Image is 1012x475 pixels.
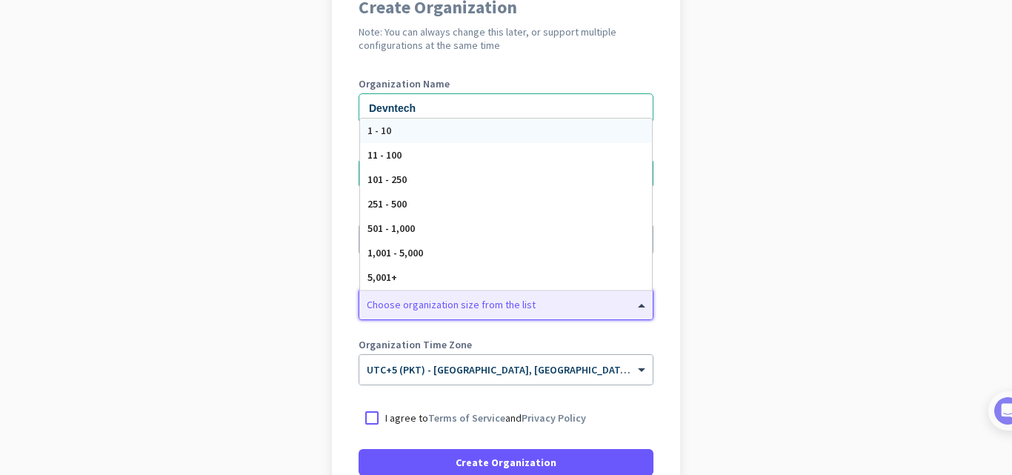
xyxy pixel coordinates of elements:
label: Organization Time Zone [359,339,653,350]
span: 1,001 - 5,000 [367,246,423,259]
h2: Note: You can always change this later, or support multiple configurations at the same time [359,25,653,52]
input: What is the name of your organization? [359,93,653,123]
span: 251 - 500 [367,197,407,210]
span: 1 - 10 [367,124,391,137]
span: 11 - 100 [367,148,402,162]
div: Options List [360,119,652,290]
label: Organization language [359,209,467,219]
label: Organization Size (Optional) [359,274,653,285]
span: Create Organization [456,455,556,470]
a: Privacy Policy [522,411,586,425]
a: Terms of Service [428,411,505,425]
label: Organization Name [359,79,653,89]
span: 501 - 1,000 [367,222,415,235]
span: 5,001+ [367,270,397,284]
span: 101 - 250 [367,173,407,186]
p: I agree to and [385,411,586,425]
label: Phone Number [359,144,653,154]
input: 21 23456789 [359,159,653,188]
